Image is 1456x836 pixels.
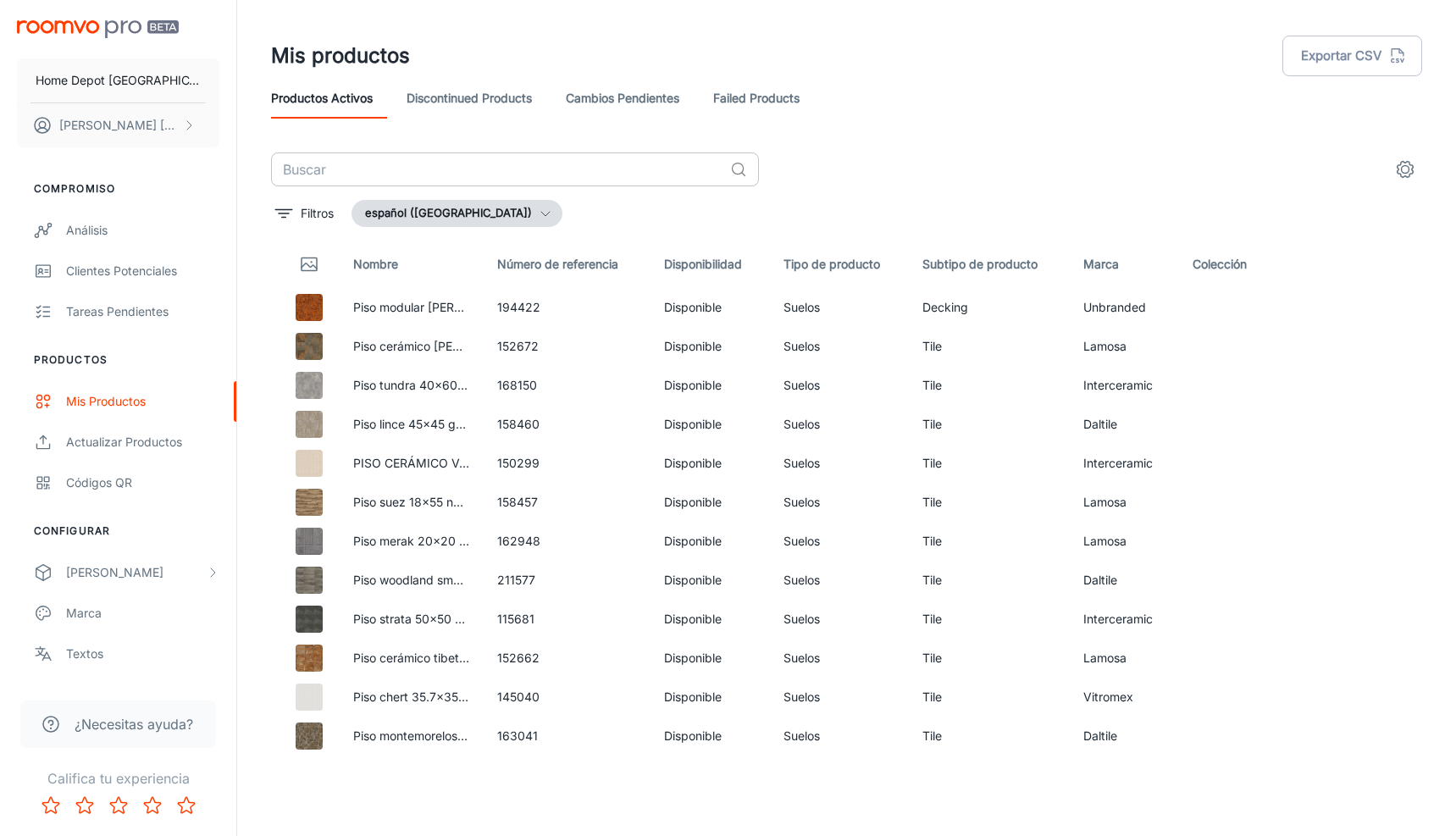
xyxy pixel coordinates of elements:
td: 150299 [484,444,651,483]
td: Interceramic [1070,444,1179,483]
div: Análisis [66,221,219,240]
td: Lamosa [1070,639,1179,678]
a: Piso cerámico tibet 44 x 44 cm caja con 1.92 m2 [353,651,626,665]
td: Daltile [1070,561,1179,600]
td: 194422 [484,288,651,327]
td: Tile [909,405,1070,444]
button: Rate 4 star [136,789,169,822]
td: Disponible [650,561,769,600]
button: filter [271,200,338,227]
td: Vitromex [1070,678,1179,717]
a: Piso modular [PERSON_NAME] [PERSON_NAME] modelo parket color mix brown caja con 0.81 m2 [353,300,900,314]
td: Disponible [650,327,769,366]
a: Discontinued Products [407,78,532,119]
a: Piso lince 45x45 gris 1.64 m2 [353,417,517,431]
div: Mis productos [66,392,219,411]
a: PISO CERÁMICO VALPARAISO SAND 20 X 20 CM CAJA CON 1 M2 [353,456,732,470]
td: 168150 [484,366,651,405]
div: Clientes potenciales [66,262,219,280]
td: 162948 [484,522,651,561]
td: Suelos [770,366,910,405]
td: Unbranded [1070,288,1179,327]
div: Tareas pendientes [66,302,219,321]
td: Tile [909,522,1070,561]
td: 158460 [484,405,651,444]
a: Piso chert 35.7x35.7 anis 1.78m2 [353,689,538,704]
td: Suelos [770,639,910,678]
th: Número de referencia [484,241,651,288]
input: Buscar [271,152,723,186]
button: Rate 2 star [68,789,102,822]
td: 211577 [484,561,651,600]
th: Nombre [340,241,483,288]
td: Daltile [1070,405,1179,444]
td: Interceramic [1070,366,1179,405]
button: Rate 5 star [169,789,203,822]
div: [PERSON_NAME] [66,563,206,582]
td: Suelos [770,561,910,600]
td: Suelos [770,678,910,717]
td: Daltile [1070,717,1179,756]
td: Lamosa [1070,483,1179,522]
td: Disponible [650,288,769,327]
img: Roomvo PRO Beta [17,20,179,38]
td: Decking [909,288,1070,327]
td: Suelos [770,405,910,444]
td: 115681 [484,600,651,639]
td: Disponible [650,600,769,639]
h1: Mis productos [271,41,410,71]
td: 152662 [484,639,651,678]
td: Tile [909,483,1070,522]
td: Suelos [770,522,910,561]
button: settings [1388,152,1422,186]
td: Suelos [770,717,910,756]
button: Exportar CSV [1282,36,1422,76]
th: Marca [1070,241,1179,288]
div: Textos [66,645,219,663]
td: Lamosa [1070,327,1179,366]
a: Failed Products [713,78,800,119]
td: Interceramic [1070,600,1179,639]
div: Marca [66,604,219,623]
th: Colección [1179,241,1278,288]
p: Califica tu experiencia [14,768,223,789]
a: Piso woodland smoke 18x50 0.99m2 [353,573,559,587]
a: Productos activos [271,78,373,119]
a: Piso tundra 40x60 thunder gray 1.44 mt2 [353,378,585,392]
td: 158457 [484,483,651,522]
p: [PERSON_NAME] [PERSON_NAME] [59,116,179,135]
button: español ([GEOGRAPHIC_DATA]) [352,200,562,227]
td: Suelos [770,444,910,483]
td: Tile [909,678,1070,717]
td: Disponible [650,678,769,717]
td: Disponible [650,522,769,561]
svg: Thumbnail [299,254,319,274]
td: Suelos [770,483,910,522]
button: Rate 3 star [102,789,136,822]
a: Piso suez 18x55 nogal 1.69 m2 [353,495,525,509]
td: 145040 [484,678,651,717]
a: Piso merak 20x20 gris 1.50 m2 [353,534,527,548]
a: Piso cerámico [PERSON_NAME] 44 x 44 cm multicolor tipo rústico caja con 1.92 m2 [353,339,820,353]
button: [PERSON_NAME] [PERSON_NAME] [17,103,219,147]
div: Códigos QR [66,473,219,492]
td: Lamosa [1070,522,1179,561]
th: Tipo de producto [770,241,910,288]
td: Disponible [650,717,769,756]
td: Disponible [650,405,769,444]
td: Disponible [650,639,769,678]
td: Disponible [650,444,769,483]
td: Tile [909,639,1070,678]
td: 163041 [484,717,651,756]
a: Piso montemorelos 37x37 multicolor 2.11 m2 [353,728,599,743]
button: Home Depot [GEOGRAPHIC_DATA] [17,58,219,102]
td: Tile [909,366,1070,405]
th: Disponibilidad [650,241,769,288]
td: Suelos [770,600,910,639]
td: Tile [909,717,1070,756]
th: Subtipo de producto [909,241,1070,288]
td: Tile [909,561,1070,600]
td: Suelos [770,288,910,327]
td: Disponible [650,366,769,405]
button: Rate 1 star [34,789,68,822]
